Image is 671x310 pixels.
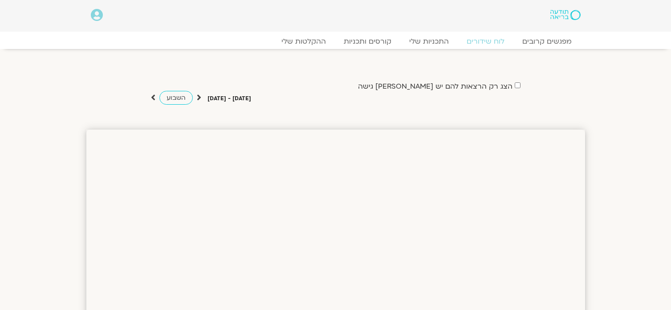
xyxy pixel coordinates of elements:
p: [DATE] - [DATE] [207,94,251,103]
span: השבוע [167,94,186,102]
a: קורסים ותכניות [335,37,400,46]
a: השבוע [159,91,193,105]
a: התכניות שלי [400,37,458,46]
nav: Menu [91,37,581,46]
a: מפגשים קרובים [513,37,581,46]
a: ההקלטות שלי [272,37,335,46]
a: לוח שידורים [458,37,513,46]
label: הצג רק הרצאות להם יש [PERSON_NAME] גישה [358,82,512,90]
